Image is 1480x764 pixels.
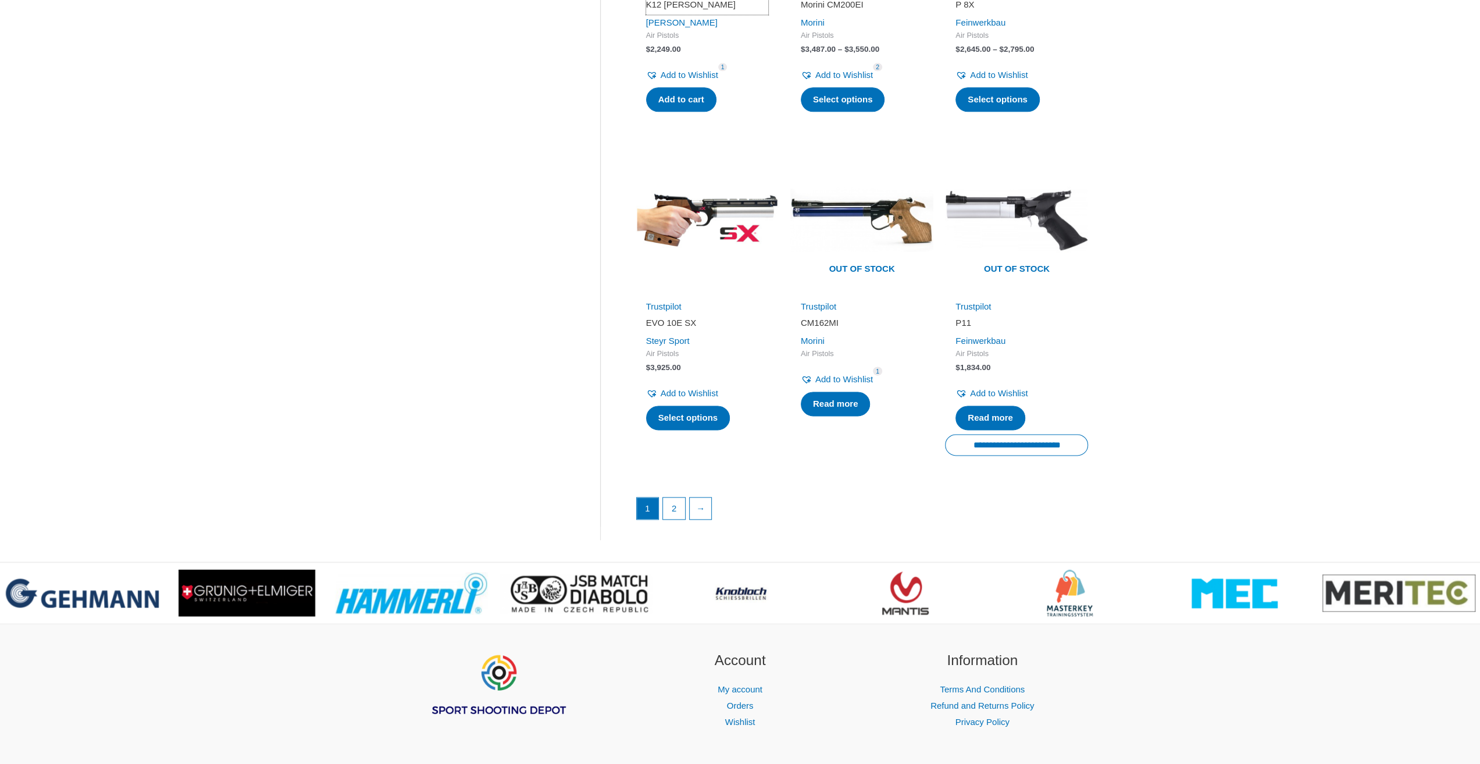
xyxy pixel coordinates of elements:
span: Air Pistols [801,31,923,41]
span: Air Pistols [801,349,923,359]
span: Add to Wishlist [970,70,1028,80]
bdi: 2,645.00 [955,45,990,54]
span: Add to Wishlist [815,374,873,384]
a: Select options for “Morini CM200EI” [801,87,885,112]
a: [PERSON_NAME] [646,17,718,27]
bdi: 3,487.00 [801,45,836,54]
span: $ [955,45,960,54]
a: → [690,498,712,520]
span: $ [801,45,805,54]
a: Trustpilot [801,301,836,311]
a: Out of stock [790,148,933,292]
a: Steyr Sport [646,336,690,346]
a: Add to Wishlist [646,67,718,83]
a: Wishlist [725,717,755,727]
a: Select options for “EVO 10E SX” [646,406,730,430]
span: Out of stock [799,256,925,283]
aside: Footer Widget 2 [633,650,847,730]
nav: Product Pagination [636,497,1089,526]
span: Air Pistols [646,349,768,359]
span: – [838,45,843,54]
aside: Footer Widget 1 [391,650,605,744]
span: Air Pistols [955,349,1078,359]
a: Morini [801,336,825,346]
a: Morini [801,17,825,27]
a: Add to cart: “K12 Pardini” [646,87,716,112]
a: Privacy Policy [955,717,1009,727]
a: Terms And Conditions [940,684,1025,694]
a: My account [718,684,762,694]
a: Add to Wishlist [955,385,1028,401]
span: $ [646,45,651,54]
span: $ [999,45,1004,54]
a: Orders [727,701,754,710]
a: Feinwerkbau [955,17,1005,27]
a: P11 [955,317,1078,333]
span: 1 [718,63,727,72]
img: EVO 10E SX [636,148,779,292]
a: Out of stock [945,148,1088,292]
a: Add to Wishlist [646,385,718,401]
h2: Information [876,650,1089,671]
span: Air Pistols [955,31,1078,41]
bdi: 2,795.00 [999,45,1034,54]
nav: Account [633,681,847,730]
h2: Account [633,650,847,671]
a: Select options for “CM162MI” [801,392,871,416]
a: CM162MI [801,317,923,333]
span: 1 [873,367,882,375]
span: Add to Wishlist [661,388,718,398]
a: Page 2 [663,498,685,520]
span: Add to Wishlist [661,70,718,80]
span: – [993,45,997,54]
span: $ [646,363,651,372]
span: Add to Wishlist [970,388,1028,398]
a: Select options for “P 8X” [955,87,1040,112]
span: Out of stock [954,256,1079,283]
span: 2 [873,63,882,72]
h2: CM162MI [801,317,923,329]
h2: P11 [955,317,1078,329]
a: Add to Wishlist [801,67,873,83]
bdi: 3,550.00 [844,45,879,54]
a: EVO 10E SX [646,317,768,333]
span: Air Pistols [646,31,768,41]
a: Add to Wishlist [801,371,873,388]
img: CM162MI [790,148,933,292]
a: Feinwerkbau [955,336,1005,346]
span: Page 1 [637,498,659,520]
aside: Footer Widget 3 [876,650,1089,730]
a: Trustpilot [955,301,991,311]
span: $ [955,363,960,372]
a: Read more about “P11” [955,406,1025,430]
bdi: 3,925.00 [646,363,681,372]
a: Add to Wishlist [955,67,1028,83]
span: Add to Wishlist [815,70,873,80]
nav: Information [876,681,1089,730]
bdi: 2,249.00 [646,45,681,54]
h2: EVO 10E SX [646,317,768,329]
a: Refund and Returns Policy [930,701,1034,710]
a: Trustpilot [646,301,682,311]
span: $ [844,45,849,54]
bdi: 1,834.00 [955,363,990,372]
img: P11 [945,148,1088,292]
